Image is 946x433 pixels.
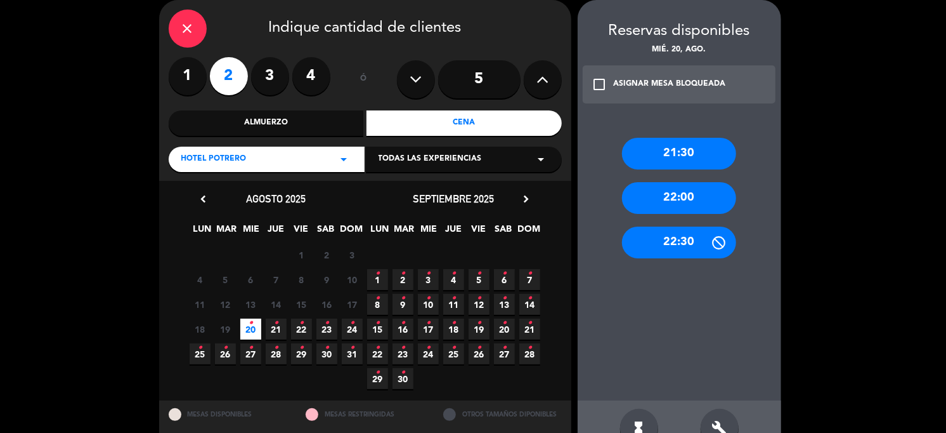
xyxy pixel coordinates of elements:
div: MESAS RESTRINGIDAS [296,401,434,428]
span: 16 [392,319,413,340]
span: 28 [519,343,540,364]
span: 2 [392,269,413,290]
div: ASIGNAR MESA BLOQUEADA [614,78,726,91]
div: 22:00 [622,182,736,214]
span: 12 [469,294,489,315]
i: • [426,338,431,358]
span: 25 [190,343,211,364]
i: • [477,263,481,284]
i: • [198,338,202,358]
span: 21 [519,319,540,340]
i: • [401,313,405,333]
span: LUN [369,222,390,243]
i: • [426,263,431,284]
i: • [502,263,507,284]
span: 31 [342,343,363,364]
span: 28 [266,343,287,364]
i: • [528,313,532,333]
div: OTROS TAMAÑOS DIPONIBLES [434,401,571,428]
i: • [223,338,228,358]
span: 8 [367,294,388,315]
span: 20 [494,319,515,340]
span: 22 [291,319,312,340]
span: MIE [418,222,439,243]
i: • [375,313,380,333]
div: mié. 20, ago. [578,44,781,57]
i: • [249,313,253,333]
span: 26 [215,343,236,364]
span: 24 [418,343,439,364]
span: 3 [342,244,363,265]
span: 9 [392,294,413,315]
span: 13 [494,294,515,315]
i: • [401,263,405,284]
span: LUN [191,222,212,243]
span: Todas las experiencias [379,153,482,166]
span: 13 [240,294,261,315]
span: 29 [367,368,388,389]
span: 4 [190,269,211,290]
span: 8 [291,269,312,290]
span: 4 [443,269,464,290]
label: 3 [251,57,289,95]
i: • [451,288,456,309]
span: 18 [443,319,464,340]
span: 24 [342,319,363,340]
span: MAR [394,222,415,243]
i: • [477,338,481,358]
span: 1 [367,269,388,290]
span: 19 [469,319,489,340]
span: 7 [266,269,287,290]
span: 16 [316,294,337,315]
span: SAB [315,222,336,243]
span: 29 [291,343,312,364]
i: • [299,338,304,358]
i: • [350,313,354,333]
span: agosto 2025 [247,192,306,205]
i: chevron_right [520,192,533,206]
span: 21 [266,319,287,340]
span: 6 [494,269,515,290]
span: 11 [190,294,211,315]
span: 23 [316,319,337,340]
span: 17 [418,319,439,340]
span: 23 [392,343,413,364]
i: • [274,313,278,333]
i: • [477,313,481,333]
i: • [299,313,304,333]
span: VIE [468,222,489,243]
span: MAR [216,222,237,243]
i: • [375,263,380,284]
span: septiembre 2025 [413,192,495,205]
div: 21:30 [622,138,736,170]
span: 10 [418,294,439,315]
span: 25 [443,343,464,364]
span: 14 [266,294,287,315]
i: arrow_drop_down [534,152,549,167]
div: 22:30 [622,227,736,258]
span: DOM [517,222,538,243]
i: check_box_outline_blank [592,77,607,92]
i: • [274,338,278,358]
span: 6 [240,269,261,290]
span: Hotel Potrero [181,153,247,166]
span: 5 [215,269,236,290]
span: MIE [241,222,262,243]
i: close [180,21,195,36]
span: 20 [240,319,261,340]
i: • [451,263,456,284]
span: 14 [519,294,540,315]
div: Almuerzo [169,110,364,136]
label: 4 [292,57,330,95]
i: • [375,288,380,309]
i: • [350,338,354,358]
i: • [249,338,253,358]
span: 1 [291,244,312,265]
span: 2 [316,244,337,265]
i: • [401,338,405,358]
span: 11 [443,294,464,315]
span: 30 [316,343,337,364]
i: • [477,288,481,309]
span: 22 [367,343,388,364]
i: • [528,263,532,284]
